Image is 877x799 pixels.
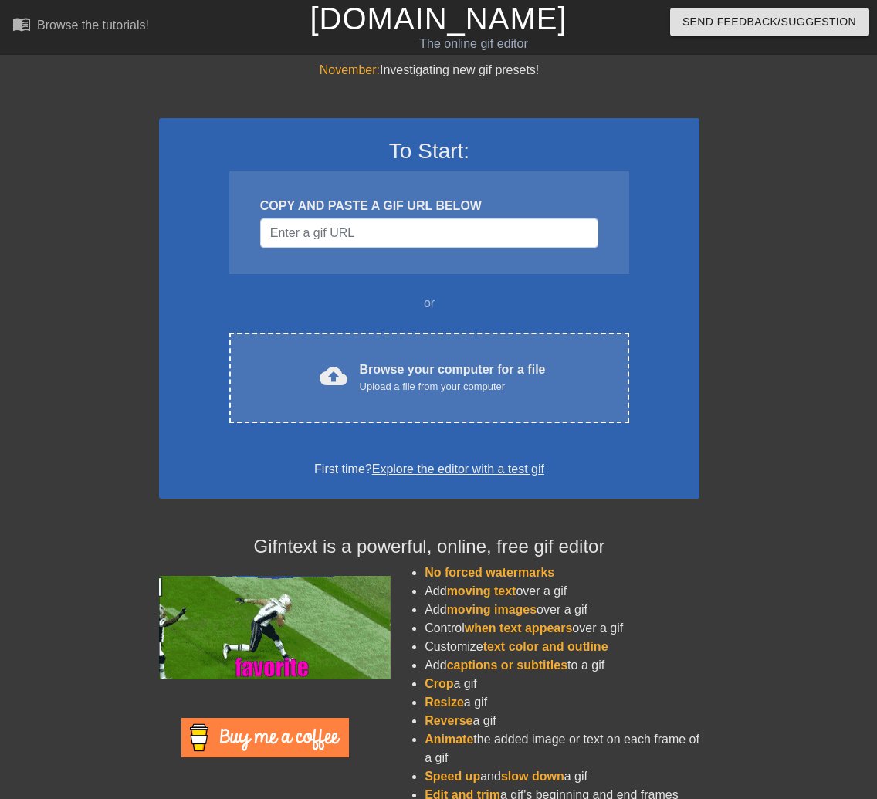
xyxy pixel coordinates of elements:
[159,536,699,558] h4: Gifntext is a powerful, online, free gif editor
[425,712,699,730] li: a gif
[425,730,699,767] li: the added image or text on each frame of a gif
[310,2,567,36] a: [DOMAIN_NAME]
[682,12,856,32] span: Send Feedback/Suggestion
[300,35,648,53] div: The online gif editor
[425,767,699,786] li: and a gif
[425,566,554,579] span: No forced watermarks
[372,462,544,476] a: Explore the editor with a test gif
[425,638,699,656] li: Customize
[425,677,453,690] span: Crop
[260,197,598,215] div: COPY AND PASTE A GIF URL BELOW
[447,584,516,598] span: moving text
[425,696,464,709] span: Resize
[425,693,699,712] li: a gif
[12,15,149,39] a: Browse the tutorials!
[37,19,149,32] div: Browse the tutorials!
[447,603,537,616] span: moving images
[159,576,391,679] img: football_small.gif
[320,362,347,390] span: cloud_upload
[199,294,659,313] div: or
[12,15,31,33] span: menu_book
[425,582,699,601] li: Add over a gif
[360,361,546,394] div: Browse your computer for a file
[425,675,699,693] li: a gif
[465,621,573,635] span: when text appears
[447,658,567,672] span: captions or subtitles
[501,770,564,783] span: slow down
[320,63,380,76] span: November:
[425,601,699,619] li: Add over a gif
[670,8,869,36] button: Send Feedback/Suggestion
[483,640,608,653] span: text color and outline
[425,714,472,727] span: Reverse
[159,61,699,80] div: Investigating new gif presets!
[260,218,598,248] input: Username
[179,460,679,479] div: First time?
[425,770,480,783] span: Speed up
[360,379,546,394] div: Upload a file from your computer
[425,619,699,638] li: Control over a gif
[425,733,473,746] span: Animate
[179,138,679,164] h3: To Start:
[425,656,699,675] li: Add to a gif
[181,718,349,757] img: Buy Me A Coffee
